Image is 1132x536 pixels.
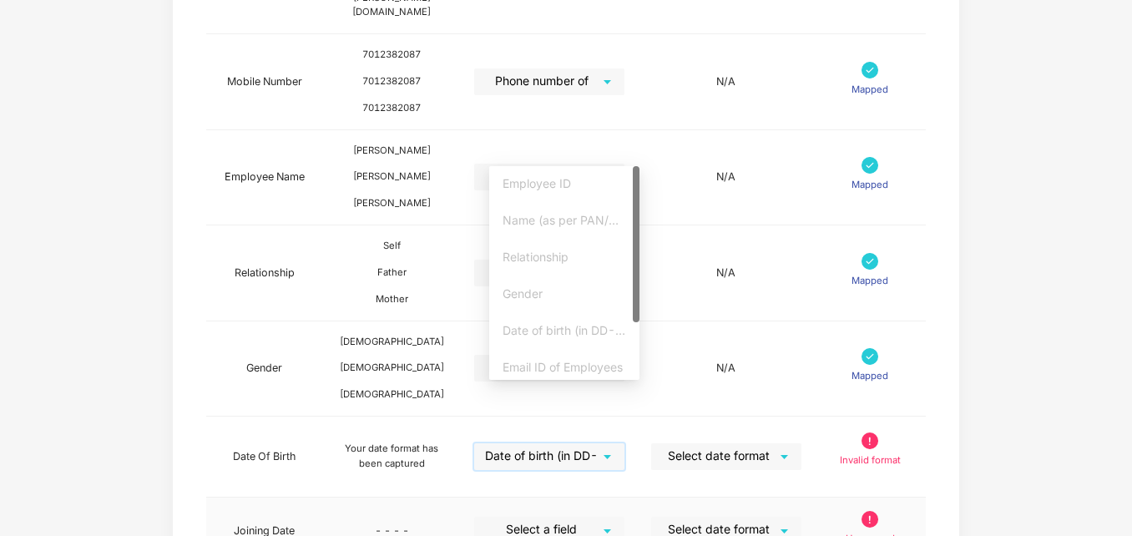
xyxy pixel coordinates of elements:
div: 7012382087 [336,101,447,116]
div: Employee ID [503,174,626,193]
span: Date of birth (in DD-MMM-YYYY format) as per PAN/Aadhar Card [483,443,615,470]
div: Relationship [503,248,626,266]
td: N/A [638,321,815,417]
div: Relationship [489,240,639,275]
div: Date of birth (in DD-MMM-YYYY format) as per PAN/Aadhar Card [503,321,626,340]
div: Father [336,265,447,281]
div: 7012382087 [336,74,447,89]
div: [PERSON_NAME] [336,144,447,159]
div: [DEMOGRAPHIC_DATA] [336,361,447,376]
td: Gender [206,321,322,417]
div: [DEMOGRAPHIC_DATA] [336,335,447,350]
td: Employee Name [206,130,322,225]
div: [PERSON_NAME] [336,169,447,185]
span: Relationship [483,260,615,286]
img: svg+xml;base64,PHN2ZyB4bWxucz0iaHR0cDovL3d3dy53My5vcmcvMjAwMC9zdmciIHdpZHRoPSIxNyIgaGVpZ2h0PSIxNy... [862,157,878,174]
p: Mapped [852,369,888,384]
p: Invalid format [840,453,901,468]
div: Email ID of Employees [503,358,626,377]
p: Mapped [852,274,888,289]
td: Mobile Number [206,34,322,129]
td: N/A [638,34,815,129]
div: Gender [503,285,626,303]
div: Mother [336,292,447,307]
div: Employee ID [489,166,639,201]
img: svg+xml;base64,PHN2ZyB4bWxucz0iaHR0cDovL3d3dy53My5vcmcvMjAwMC9zdmciIHdpZHRoPSIxNyIgaGVpZ2h0PSIxNy... [862,253,878,270]
td: Relationship [206,225,322,321]
div: Gender [489,276,639,311]
img: svg+xml;base64,PHN2ZyB4bWxucz0iaHR0cDovL3d3dy53My5vcmcvMjAwMC9zdmciIHdpZHRoPSIxOS45OTkiIGhlaWdodD... [862,511,878,528]
img: svg+xml;base64,PHN2ZyB4bWxucz0iaHR0cDovL3d3dy53My5vcmcvMjAwMC9zdmciIHdpZHRoPSIxOS45OTkiIGhlaWdodD... [862,432,878,449]
p: Mapped [852,178,888,193]
td: N/A [638,130,815,225]
span: Name (as per PAN/Aadhar Card) [483,164,615,190]
span: Gender [483,355,615,382]
span: Phone number of Employees [483,68,615,95]
div: [PERSON_NAME] [336,196,447,211]
div: Your date format has been captured [336,442,447,472]
div: [DEMOGRAPHIC_DATA] [336,387,447,402]
div: Self [336,239,447,254]
div: Name (as per PAN/Aadhar Card) [489,203,639,238]
div: Date of birth (in DD-MMM-YYYY format) as per PAN/Aadhar Card [489,313,639,348]
p: Mapped [852,83,888,98]
td: N/A [638,225,815,321]
td: Date Of Birth [206,417,322,498]
div: Name (as per PAN/Aadhar Card) [503,211,626,230]
div: Email ID of Employees [489,350,639,385]
img: svg+xml;base64,PHN2ZyB4bWxucz0iaHR0cDovL3d3dy53My5vcmcvMjAwMC9zdmciIHdpZHRoPSIxNyIgaGVpZ2h0PSIxNy... [862,348,878,365]
img: svg+xml;base64,PHN2ZyB4bWxucz0iaHR0cDovL3d3dy53My5vcmcvMjAwMC9zdmciIHdpZHRoPSIxNyIgaGVpZ2h0PSIxNy... [862,62,878,78]
div: 7012382087 [336,48,447,63]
